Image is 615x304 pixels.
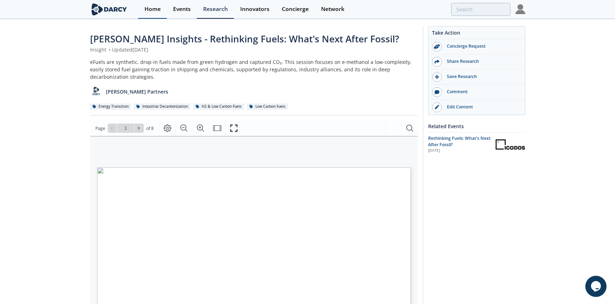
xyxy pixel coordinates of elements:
div: [DATE] [428,148,491,154]
img: logo-wide.svg [90,3,129,16]
span: Rethinking Fuels: What's Next After Fossil? [428,135,491,148]
input: Advanced Search [451,3,510,16]
div: Concierge [282,6,309,12]
div: Network [321,6,344,12]
div: Industrial Decarbonization [134,103,191,110]
div: Events [173,6,191,12]
img: Icodos [496,138,525,150]
div: Research [203,6,228,12]
iframe: chat widget [585,276,608,297]
a: Edit Content [428,100,525,115]
img: Profile [515,4,525,14]
div: Low Carbon Fuels [247,103,288,110]
div: Save Research [442,73,521,80]
a: Rethinking Fuels: What's Next After Fossil? [DATE] Icodos [428,135,525,154]
span: [PERSON_NAME] Insights - Rethinking Fuels: What's Next After Fossil? [90,32,399,45]
div: Related Events [428,120,525,132]
span: • [108,46,112,53]
div: Home [144,6,161,12]
div: Take Action [428,29,525,39]
div: Comment [442,89,521,95]
div: Share Research [442,58,521,65]
div: Insight Updated [DATE] [90,46,418,53]
div: Edit Content [442,104,521,110]
div: Energy Transition [90,103,131,110]
div: eFuels are synthetic, drop-in fuels made from green hydrogen and captured CO₂. This session focus... [90,58,418,81]
p: [PERSON_NAME] Partners [106,88,168,95]
div: H2 & Low Carbon Fuels [193,103,244,110]
div: Innovators [240,6,270,12]
div: Concierge Request [442,43,521,49]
